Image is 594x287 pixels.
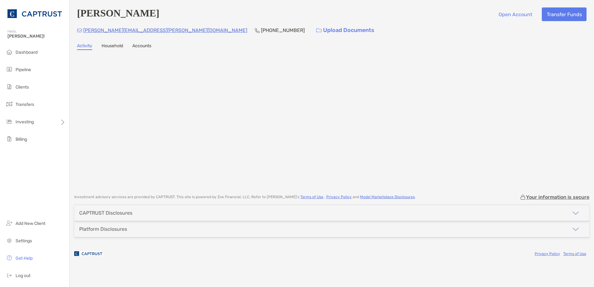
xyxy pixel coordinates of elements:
a: Terms of Use [300,195,323,199]
h4: [PERSON_NAME] [77,7,159,21]
img: company logo [74,247,102,261]
a: Model Marketplace Disclosures [360,195,415,199]
img: pipeline icon [6,66,13,73]
a: Terms of Use [563,252,586,256]
span: Add New Client [16,221,45,226]
button: Transfer Funds [542,7,587,21]
a: Household [102,43,123,50]
img: clients icon [6,83,13,90]
a: Privacy Policy [535,252,560,256]
span: Transfers [16,102,34,107]
span: Pipeline [16,67,31,72]
span: Settings [16,238,32,244]
div: CAPTRUST Disclosures [79,210,132,216]
p: Your information is secure [526,194,589,200]
img: logout icon [6,271,13,279]
button: Open Account [494,7,537,21]
img: icon arrow [572,209,579,217]
img: CAPTRUST Logo [7,2,62,25]
span: Dashboard [16,50,38,55]
a: Activity [77,43,92,50]
p: Investment advisory services are provided by CAPTRUST . This site is powered by Zoe Financial, LL... [74,195,416,199]
img: Phone Icon [255,28,260,33]
span: Billing [16,137,27,142]
img: settings icon [6,237,13,244]
p: [PHONE_NUMBER] [261,26,305,34]
img: add_new_client icon [6,219,13,227]
span: Clients [16,84,29,90]
img: investing icon [6,118,13,125]
a: Privacy Policy [326,195,352,199]
span: Get Help [16,256,33,261]
img: get-help icon [6,254,13,262]
img: Email Icon [77,29,82,32]
div: Platform Disclosures [79,226,127,232]
a: Upload Documents [312,24,378,37]
span: Investing [16,119,34,125]
span: Log out [16,273,30,278]
img: dashboard icon [6,48,13,56]
img: transfers icon [6,100,13,108]
img: icon arrow [572,225,579,233]
img: button icon [316,28,322,33]
img: billing icon [6,135,13,143]
p: [PERSON_NAME][EMAIL_ADDRESS][PERSON_NAME][DOMAIN_NAME] [83,26,247,34]
span: [PERSON_NAME]! [7,34,66,39]
a: Accounts [132,43,151,50]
